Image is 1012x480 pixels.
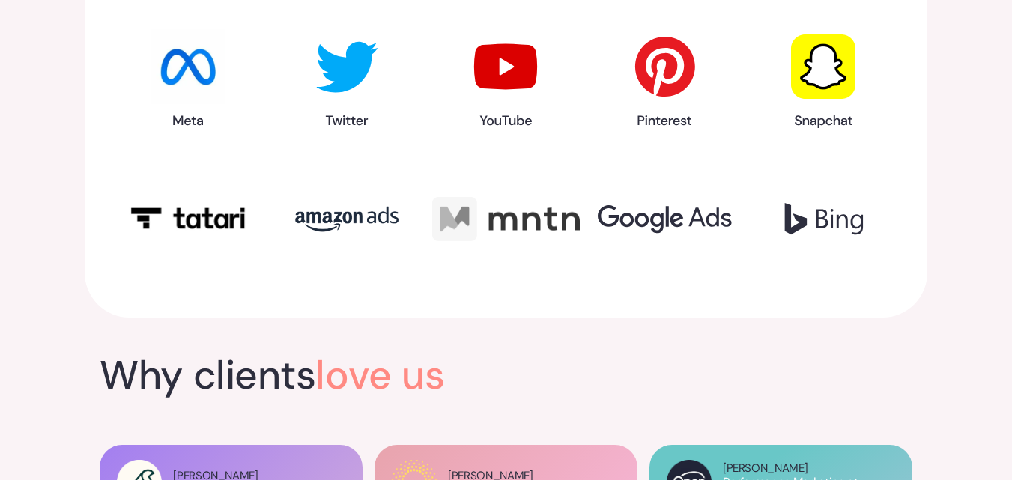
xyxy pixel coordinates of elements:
img: Google ads logo [598,205,732,234]
span: love us [315,349,444,401]
img: Pinterest icon [628,29,703,130]
img: Twitter icon [309,29,384,130]
p: [PERSON_NAME] [723,461,906,475]
img: Bing icon [784,203,864,235]
img: meta icon [151,29,225,130]
img: Youtube icon [468,29,543,130]
h2: Why clients [100,355,912,395]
